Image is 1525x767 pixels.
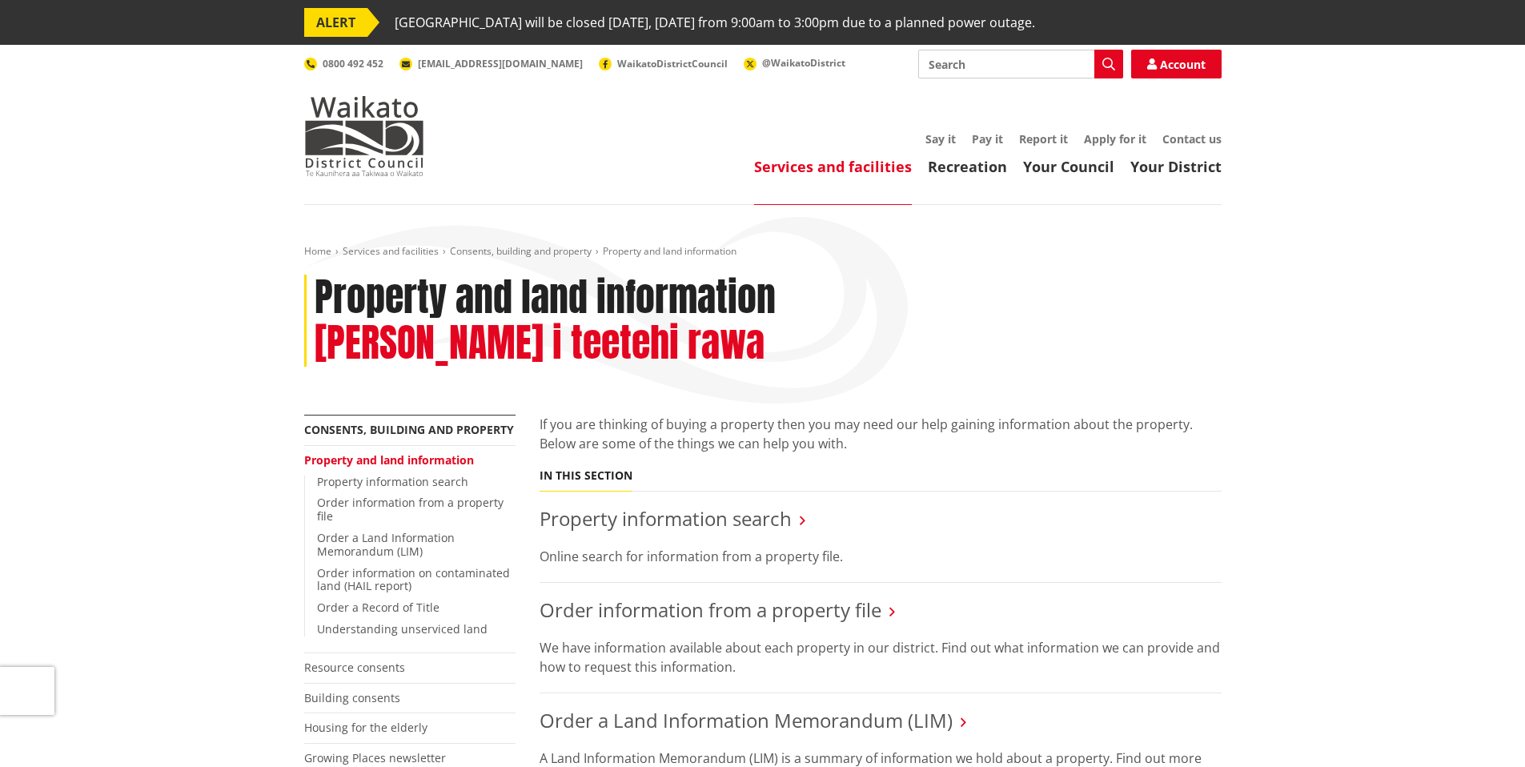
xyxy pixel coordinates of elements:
p: If you are thinking of buying a property then you may need our help gaining information about the... [540,415,1222,453]
a: Order information on contaminated land (HAIL report) [317,565,510,594]
span: ALERT [304,8,367,37]
h1: Property and land information [315,275,776,321]
span: WaikatoDistrictCouncil [617,57,728,70]
a: Resource consents [304,660,405,675]
a: Services and facilities [754,157,912,176]
a: Apply for it [1084,131,1146,147]
a: Home [304,244,331,258]
a: Understanding unserviced land [317,621,488,636]
a: Order a Land Information Memorandum (LIM) [317,530,455,559]
a: WaikatoDistrictCouncil [599,57,728,70]
p: Online search for information from a property file. [540,547,1222,566]
span: @WaikatoDistrict [762,56,845,70]
a: Property and land information [304,452,474,468]
a: Building consents [304,690,400,705]
a: Contact us [1162,131,1222,147]
p: We have information available about each property in our district. Find out what information we c... [540,638,1222,677]
h2: [PERSON_NAME] i teetehi rawa [315,320,765,367]
a: Consents, building and property [450,244,592,258]
span: [GEOGRAPHIC_DATA] will be closed [DATE], [DATE] from 9:00am to 3:00pm due to a planned power outage. [395,8,1035,37]
a: Say it [925,131,956,147]
a: Property information search [540,505,792,532]
a: Housing for the elderly [304,720,427,735]
a: Services and facilities [343,244,439,258]
a: Growing Places newsletter [304,750,446,765]
a: Order information from a property file [540,596,881,623]
a: Property information search [317,474,468,489]
a: Recreation [928,157,1007,176]
a: Report it [1019,131,1068,147]
img: Waikato District Council - Te Kaunihera aa Takiwaa o Waikato [304,96,424,176]
h5: In this section [540,469,632,483]
span: [EMAIL_ADDRESS][DOMAIN_NAME] [418,57,583,70]
a: Your District [1130,157,1222,176]
a: [EMAIL_ADDRESS][DOMAIN_NAME] [399,57,583,70]
a: Order a Record of Title [317,600,439,615]
a: Account [1131,50,1222,78]
a: @WaikatoDistrict [744,56,845,70]
a: Your Council [1023,157,1114,176]
a: Order a Land Information Memorandum (LIM) [540,707,953,733]
input: Search input [918,50,1123,78]
a: 0800 492 452 [304,57,383,70]
nav: breadcrumb [304,245,1222,259]
span: 0800 492 452 [323,57,383,70]
span: Property and land information [603,244,736,258]
a: Consents, building and property [304,422,514,437]
a: Pay it [972,131,1003,147]
a: Order information from a property file [317,495,504,524]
